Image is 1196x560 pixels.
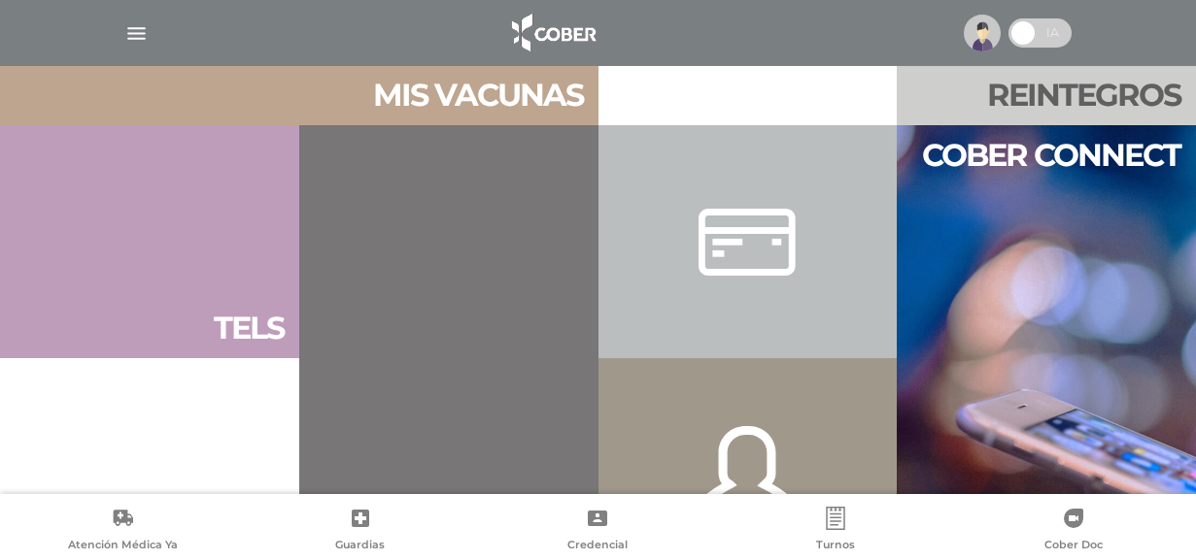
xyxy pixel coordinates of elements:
a: Guardias [242,507,480,556]
a: Credencial [479,507,717,556]
span: Credencial [567,538,628,555]
span: Guardias [335,538,385,555]
img: profile-placeholder.svg [964,15,1001,51]
h2: Cober connect [922,137,1180,174]
h2: Mis vacu nas [373,77,583,114]
img: logo_cober_home-white.png [501,10,603,56]
img: Cober_menu-lines-white.svg [124,21,149,46]
h2: Tels [214,310,284,346]
a: Cober Doc [954,507,1192,556]
span: Turnos [816,538,855,555]
a: Atención Médica Ya [4,507,242,556]
span: Cober Doc [1044,538,1103,555]
span: Atención Médica Ya [68,538,178,555]
h2: Rein te gros [987,77,1180,114]
a: Turnos [717,507,955,556]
